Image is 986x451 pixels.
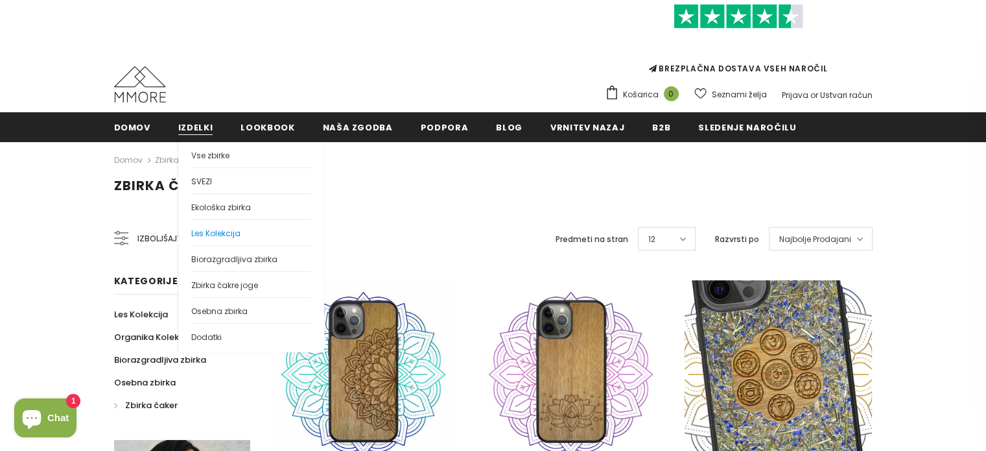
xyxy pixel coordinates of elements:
[496,112,522,141] a: Blog
[421,112,469,141] a: podpora
[191,306,248,317] span: Osebna zbirka
[623,88,659,101] span: Košarica
[605,29,873,62] iframe: Customer reviews powered by Trustpilot
[605,85,685,104] a: Košarica 0
[241,112,294,141] a: Lookbook
[114,308,168,321] span: Les Kolekcija
[155,154,226,165] a: Zbirka čakre joge
[114,371,176,394] a: Osebna zbirka
[178,121,213,134] span: Izdelki
[114,331,194,343] span: Organika Kolekcija
[191,245,311,271] a: Biorazgradljiva zbirka
[694,83,767,106] a: Seznami želja
[323,121,393,134] span: Naša zgodba
[674,4,803,29] img: Zaupajte Pilot Stars
[191,323,311,349] a: Dodatki
[191,202,251,213] span: Ekološka zbirka
[550,112,624,141] a: Vrnitev nazaj
[698,121,796,134] span: Sledenje naročilu
[241,121,294,134] span: Lookbook
[137,232,186,246] span: Izboljšajte
[191,332,222,343] span: Dodatki
[191,254,277,265] span: Biorazgradljiva zbirka
[114,177,256,195] span: Zbirka čakre joge
[191,150,229,161] span: Vse zbirke
[698,112,796,141] a: Sledenje naročilu
[652,121,670,134] span: B2B
[178,112,213,141] a: Izdelki
[715,233,759,246] label: Razvrsti po
[191,142,311,167] a: Vse zbirke
[496,121,522,134] span: Blog
[191,297,311,323] a: Osebna zbirka
[421,121,469,134] span: podpora
[191,167,311,193] a: SVEZI
[114,354,206,366] span: Biorazgradljiva zbirka
[605,10,873,74] span: BREZPLAČNA DOSTAVA VSEH NAROČIL
[114,348,206,371] a: Biorazgradljiva zbirka
[652,112,670,141] a: B2B
[114,274,178,287] span: Kategorije
[191,193,311,219] a: Ekološka zbirka
[10,398,80,441] inbox-online-store-chat: Shopify online store chat
[664,86,679,101] span: 0
[820,90,873,101] a: Ustvari račun
[191,280,258,291] span: Zbirka čakre joge
[782,90,808,101] a: Prijava
[648,233,655,246] span: 12
[779,233,851,246] span: Najbolje Prodajani
[556,233,628,246] label: Predmeti na stran
[550,121,624,134] span: Vrnitev nazaj
[323,112,393,141] a: Naša zgodba
[712,88,767,101] span: Seznami želja
[810,90,818,101] span: or
[114,303,168,326] a: Les Kolekcija
[191,176,212,187] span: SVEZI
[114,121,150,134] span: Domov
[191,271,311,297] a: Zbirka čakre joge
[114,112,150,141] a: Domov
[191,228,241,239] span: Les Kolekcija
[114,152,143,168] a: Domov
[191,219,311,245] a: Les Kolekcija
[114,394,178,417] a: Zbirka čaker
[125,399,178,411] span: Zbirka čaker
[114,326,194,348] a: Organika Kolekcija
[114,376,176,389] span: Osebna zbirka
